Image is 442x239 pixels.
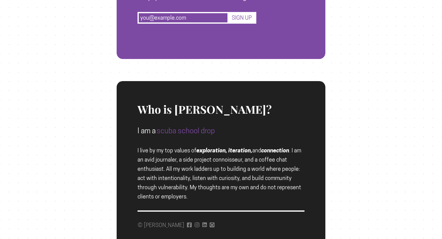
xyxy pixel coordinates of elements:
[261,147,289,154] b: connection
[138,81,304,116] h1: Who is [PERSON_NAME]?
[138,147,301,200] span: I live by my top values of and . I am an avid journaler, a side project connoisseur, and a coffee...
[138,125,304,137] p: I am a
[138,12,229,24] input: you@example.com
[196,147,252,154] b: exploration, iteration,
[138,221,184,230] p: © [PERSON_NAME]
[157,126,215,135] span: scuba school drop
[229,12,256,24] button: SIGN UP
